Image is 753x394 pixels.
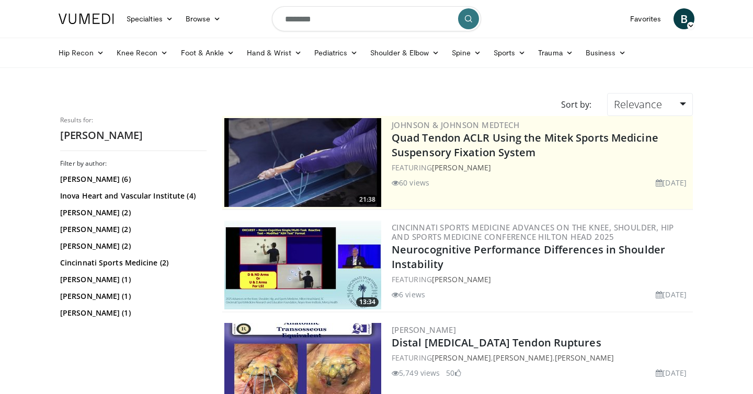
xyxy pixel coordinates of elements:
[224,221,381,309] a: 13:34
[392,242,665,271] a: Neurocognitive Performance Differences in Shoulder Instability
[532,42,579,63] a: Trauma
[392,162,691,173] div: FEATURING
[656,177,687,188] li: [DATE]
[555,353,614,363] a: [PERSON_NAME]
[656,289,687,300] li: [DATE]
[392,325,456,335] a: [PERSON_NAME]
[392,335,601,350] a: Distal [MEDICAL_DATA] Tendon Ruptures
[432,274,491,284] a: [PERSON_NAME]
[674,8,694,29] a: B
[392,352,691,363] div: FEATURING , ,
[656,367,687,378] li: [DATE]
[356,195,379,204] span: 21:38
[59,14,114,24] img: VuMedi Logo
[392,289,425,300] li: 6 views
[60,258,204,268] a: Cincinnati Sports Medicine (2)
[607,93,693,116] a: Relevance
[392,367,440,378] li: 5,749 views
[487,42,532,63] a: Sports
[60,174,204,184] a: [PERSON_NAME] (6)
[60,129,207,142] h2: [PERSON_NAME]
[614,97,662,111] span: Relevance
[179,8,227,29] a: Browse
[392,222,674,242] a: Cincinnati Sports Medicine Advances on the Knee, Shoulder, Hip and Sports Medicine Conference Hil...
[446,42,487,63] a: Spine
[241,42,308,63] a: Hand & Wrist
[60,291,204,302] a: [PERSON_NAME] (1)
[60,207,204,218] a: [PERSON_NAME] (2)
[392,177,429,188] li: 60 views
[392,274,691,285] div: FEATURING
[175,42,241,63] a: Foot & Ankle
[52,42,110,63] a: Hip Recon
[120,8,179,29] a: Specialties
[493,353,552,363] a: [PERSON_NAME]
[579,42,633,63] a: Business
[432,163,491,172] a: [PERSON_NAME]
[60,308,204,318] a: [PERSON_NAME] (1)
[224,221,381,309] img: e383d506-ddba-4d7e-b065-3253a7340dff.300x170_q85_crop-smart_upscale.jpg
[364,42,446,63] a: Shoulder & Elbow
[356,297,379,307] span: 13:34
[60,224,204,235] a: [PERSON_NAME] (2)
[624,8,667,29] a: Favorites
[224,118,381,207] img: b78fd9da-dc16-4fd1-a89d-538d899827f1.300x170_q85_crop-smart_upscale.jpg
[308,42,364,63] a: Pediatrics
[60,274,204,285] a: [PERSON_NAME] (1)
[272,6,481,31] input: Search topics, interventions
[60,116,207,124] p: Results for:
[224,118,381,207] a: 21:38
[392,131,658,159] a: Quad Tendon ACLR Using the Mitek Sports Medicine Suspensory Fixation System
[553,93,599,116] div: Sort by:
[60,241,204,251] a: [PERSON_NAME] (2)
[110,42,175,63] a: Knee Recon
[446,367,461,378] li: 50
[60,191,204,201] a: Inova Heart and Vascular Institute (4)
[392,120,519,130] a: Johnson & Johnson MedTech
[432,353,491,363] a: [PERSON_NAME]
[60,159,207,168] h3: Filter by author:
